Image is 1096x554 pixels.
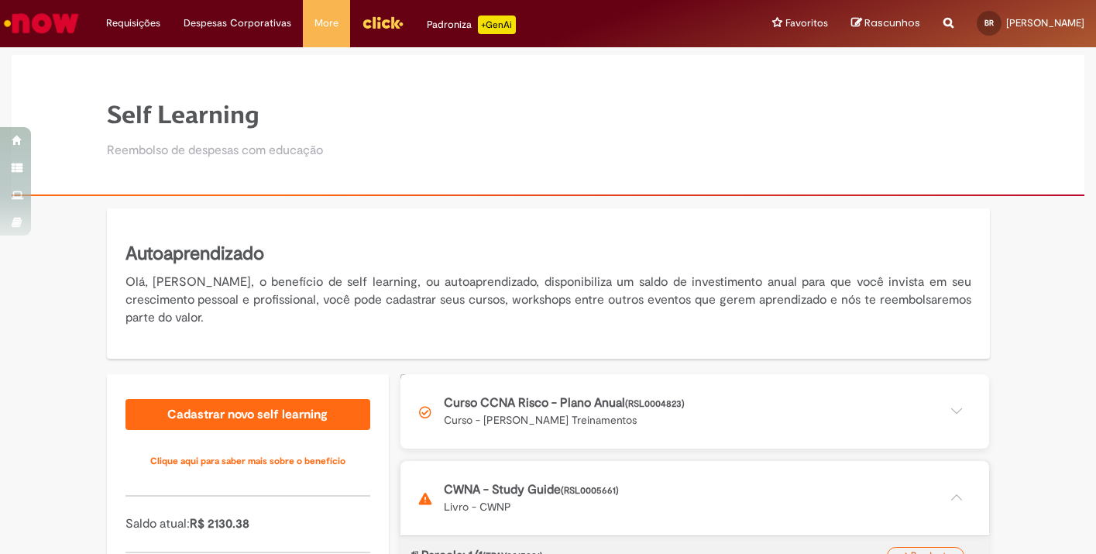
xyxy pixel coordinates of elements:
[107,102,323,129] h1: Self Learning
[125,515,370,533] p: Saldo atual:
[785,15,828,31] span: Favoritos
[427,15,516,34] div: Padroniza
[478,15,516,34] p: +GenAi
[314,15,338,31] span: More
[362,11,404,34] img: click_logo_yellow_360x200.png
[125,274,971,327] p: Olá, [PERSON_NAME], o benefício de self learning, ou autoaprendizado, disponibiliza um saldo de i...
[851,16,920,31] a: Rascunhos
[190,516,249,532] span: R$ 2130.38
[864,15,920,30] span: Rascunhos
[1006,16,1084,29] span: [PERSON_NAME]
[125,446,370,477] a: Clique aqui para saber mais sobre o benefício
[107,144,323,158] h2: Reembolso de despesas com educação
[106,15,160,31] span: Requisições
[184,15,291,31] span: Despesas Corporativas
[125,241,971,267] h5: Autoaprendizado
[2,8,81,39] img: ServiceNow
[125,399,370,430] a: Cadastrar novo self learning
[984,18,994,28] span: BR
